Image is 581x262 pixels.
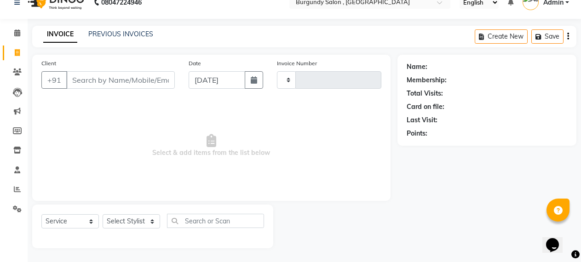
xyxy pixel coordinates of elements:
iframe: chat widget [542,225,572,253]
div: Total Visits: [407,89,443,98]
div: Last Visit: [407,115,437,125]
button: Save [531,29,564,44]
div: Points: [407,129,427,138]
input: Search or Scan [167,214,264,228]
span: Select & add items from the list below [41,100,381,192]
button: Create New [475,29,528,44]
input: Search by Name/Mobile/Email/Code [66,71,175,89]
div: Membership: [407,75,447,85]
a: PREVIOUS INVOICES [88,30,153,38]
a: INVOICE [43,26,77,43]
div: Card on file: [407,102,444,112]
label: Date [189,59,201,68]
div: Name: [407,62,427,72]
label: Client [41,59,56,68]
button: +91 [41,71,67,89]
label: Invoice Number [277,59,317,68]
